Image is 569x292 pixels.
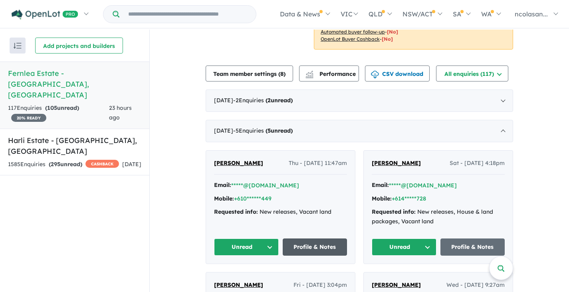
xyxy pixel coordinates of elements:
[382,36,393,42] span: [No]
[372,181,389,189] strong: Email:
[321,29,385,35] u: Automated buyer follow-up
[372,159,421,167] span: [PERSON_NAME]
[8,103,109,123] div: 117 Enquir ies
[214,159,263,168] a: [PERSON_NAME]
[305,73,313,78] img: bar-chart.svg
[293,280,347,290] span: Fri - [DATE] 3:04pm
[436,66,508,81] button: All enquiries (117)
[371,71,379,79] img: download icon
[214,208,258,215] strong: Requested info:
[440,238,505,256] a: Profile & Notes
[266,97,293,104] strong: ( unread)
[121,6,254,23] input: Try estate name, suburb, builder or developer
[45,104,79,111] strong: ( unread)
[214,280,263,290] a: [PERSON_NAME]
[268,127,271,134] span: 5
[289,159,347,168] span: Thu - [DATE] 11:47am
[266,127,293,134] strong: ( unread)
[372,208,416,215] strong: Requested info:
[35,38,123,54] button: Add projects and builders
[214,159,263,167] span: [PERSON_NAME]
[372,207,505,226] div: New releases, House & land packages, Vacant land
[515,10,548,18] span: ncolasan...
[307,70,356,77] span: Performance
[372,238,436,256] button: Unread
[206,66,293,81] button: Team member settings (8)
[214,207,347,217] div: New releases, Vacant land
[206,120,513,142] div: [DATE]
[214,238,279,256] button: Unread
[365,66,430,81] button: CSV download
[450,159,505,168] span: Sat - [DATE] 4:18pm
[8,160,119,169] div: 1585 Enquir ies
[268,97,271,104] span: 2
[8,68,141,100] h5: Fernlea Estate - [GEOGRAPHIC_DATA] , [GEOGRAPHIC_DATA]
[321,36,380,42] u: OpenLot Buyer Cashback
[306,71,313,75] img: line-chart.svg
[299,66,359,81] button: Performance
[387,29,398,35] span: [No]
[372,159,421,168] a: [PERSON_NAME]
[8,135,141,157] h5: Harli Estate - [GEOGRAPHIC_DATA] , [GEOGRAPHIC_DATA]
[12,10,78,20] img: Openlot PRO Logo White
[11,114,46,122] span: 20 % READY
[233,127,293,134] span: - 5 Enquir ies
[214,195,234,202] strong: Mobile:
[49,161,82,168] strong: ( unread)
[283,238,347,256] a: Profile & Notes
[109,104,132,121] span: 23 hours ago
[206,89,513,112] div: [DATE]
[51,161,60,168] span: 295
[446,280,505,290] span: Wed - [DATE] 9:27am
[122,161,141,168] span: [DATE]
[14,43,22,49] img: sort.svg
[233,97,293,104] span: - 2 Enquir ies
[372,280,421,290] a: [PERSON_NAME]
[372,281,421,288] span: [PERSON_NAME]
[372,195,392,202] strong: Mobile:
[85,160,119,168] span: CASHBACK
[280,70,284,77] span: 8
[47,104,57,111] span: 105
[214,281,263,288] span: [PERSON_NAME]
[214,181,231,189] strong: Email:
